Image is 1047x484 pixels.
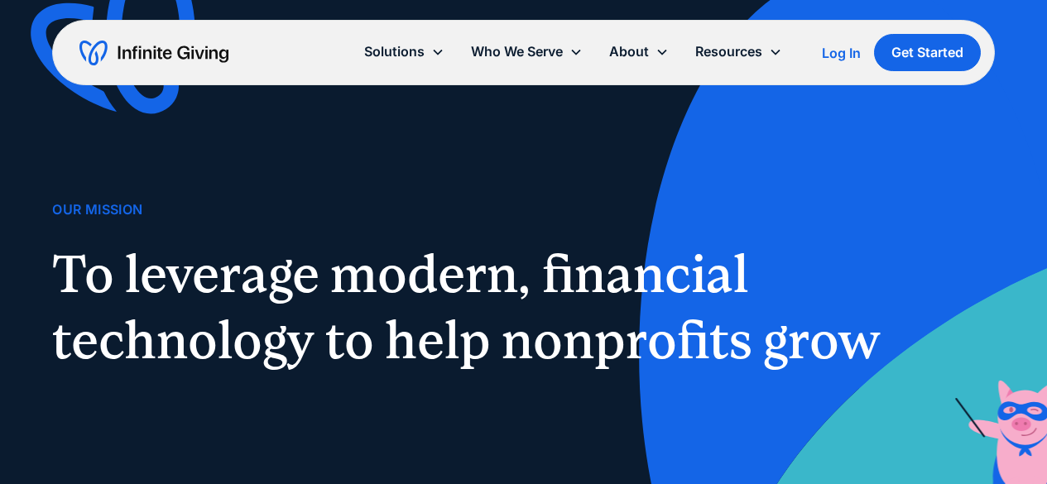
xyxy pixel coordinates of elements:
[364,41,425,63] div: Solutions
[822,43,861,63] a: Log In
[52,199,142,221] div: Our Mission
[596,34,682,69] div: About
[874,34,981,71] a: Get Started
[695,41,762,63] div: Resources
[79,40,228,66] a: home
[471,41,563,63] div: Who We Serve
[682,34,795,69] div: Resources
[609,41,649,63] div: About
[822,46,861,60] div: Log In
[458,34,596,69] div: Who We Serve
[351,34,458,69] div: Solutions
[52,241,900,373] h1: To leverage modern, financial technology to help nonprofits grow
